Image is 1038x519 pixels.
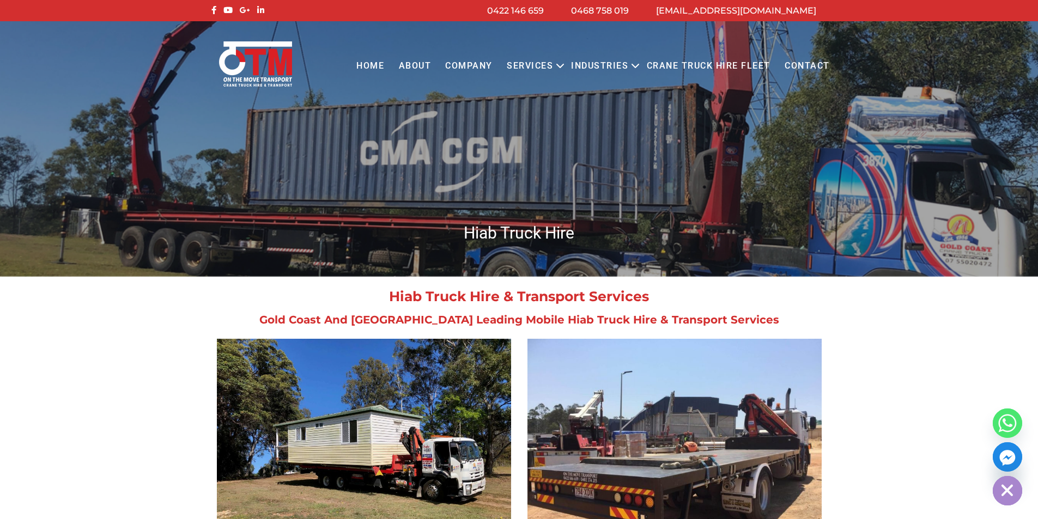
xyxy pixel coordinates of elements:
a: COMPANY [438,51,500,81]
a: Facebook_Messenger [993,442,1022,472]
a: Services [500,51,560,81]
a: Home [349,51,391,81]
a: Industries [564,51,635,81]
a: 0422 146 659 [487,5,544,16]
a: Crane Truck Hire Fleet [639,51,777,81]
a: About [391,51,438,81]
h1: Hiab Truck Hire [209,222,830,243]
a: Whatsapp [993,408,1022,438]
a: Contact [778,51,837,81]
img: Otmtransport [217,40,294,88]
a: [EMAIL_ADDRESS][DOMAIN_NAME] [656,5,816,16]
h2: Hiab Truck Hire & Transport Services [209,290,830,303]
h2: Gold Coast And [GEOGRAPHIC_DATA] Leading Mobile Hiab Truck Hire & Transport Services [209,314,830,325]
a: 0468 758 019 [571,5,629,16]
